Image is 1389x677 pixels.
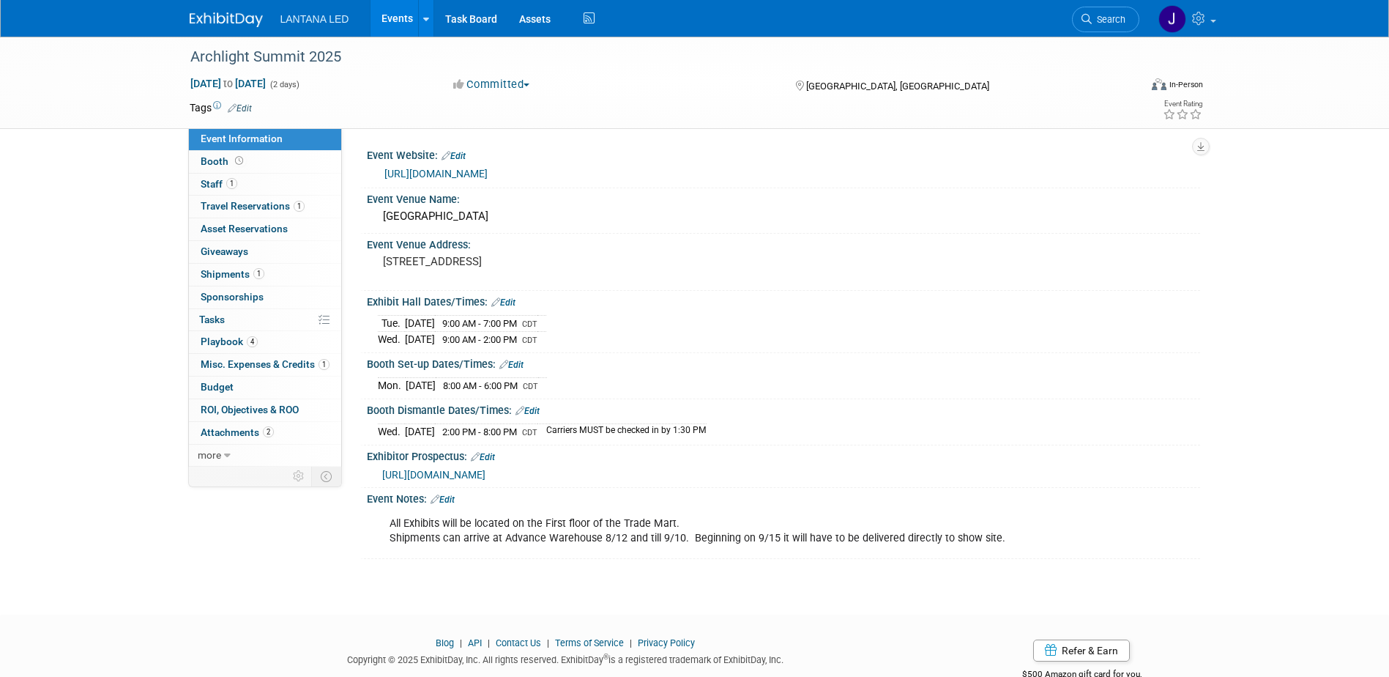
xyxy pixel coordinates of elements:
button: Committed [448,77,535,92]
span: Shipments [201,268,264,280]
div: Event Format [1053,76,1204,98]
a: Staff1 [189,174,341,196]
div: Event Notes: [367,488,1200,507]
a: Contact Us [496,637,541,648]
a: Refer & Earn [1033,640,1130,662]
td: Tags [190,100,252,115]
span: Tasks [199,314,225,325]
a: Edit [228,103,252,114]
a: Terms of Service [555,637,624,648]
span: to [221,78,235,89]
span: Booth [201,155,246,167]
td: [DATE] [405,332,435,347]
span: Giveaways [201,245,248,257]
span: CDT [522,319,537,329]
a: Privacy Policy [638,637,695,648]
span: Sponsorships [201,291,264,303]
span: Search [1092,14,1125,25]
img: Format-Inperson.png [1152,78,1166,90]
span: | [626,637,636,648]
a: Booth [189,151,341,173]
td: Mon. [378,378,406,393]
a: [URL][DOMAIN_NAME] [382,469,485,481]
sup: ® [603,653,608,661]
a: Tasks [189,309,341,331]
span: 1 [319,359,329,370]
span: Budget [201,381,234,393]
span: Asset Reservations [201,223,288,234]
div: Exhibitor Prospectus: [367,445,1200,465]
td: [DATE] [405,424,435,440]
span: 1 [253,268,264,279]
a: Edit [499,360,524,370]
div: Exhibit Hall Dates/Times: [367,291,1200,310]
span: | [484,637,494,648]
a: Search [1072,7,1139,32]
div: Event Venue Address: [367,234,1200,252]
span: 1 [226,178,237,189]
img: Jane Divis [1158,5,1186,33]
span: [GEOGRAPHIC_DATA], [GEOGRAPHIC_DATA] [806,81,989,92]
div: Event Venue Name: [367,188,1200,207]
div: Archlight Summit 2025 [185,44,1117,70]
a: Edit [515,406,540,416]
span: CDT [522,336,537,345]
img: ExhibitDay [190,12,263,27]
a: API [468,637,482,648]
a: Travel Reservations1 [189,196,341,218]
div: Booth Set-up Dates/Times: [367,353,1200,372]
span: (2 days) [269,80,299,89]
div: Booth Dismantle Dates/Times: [367,399,1200,418]
a: Giveaways [189,241,341,263]
span: 2 [263,426,274,437]
a: Asset Reservations [189,218,341,240]
span: [DATE] [DATE] [190,77,267,90]
span: 8:00 AM - 6:00 PM [443,380,518,391]
a: Shipments1 [189,264,341,286]
span: more [198,449,221,461]
a: [URL][DOMAIN_NAME] [384,168,488,180]
a: ROI, Objectives & ROO [189,399,341,421]
a: Budget [189,377,341,399]
pre: [STREET_ADDRESS] [383,255,698,268]
span: Attachments [201,426,274,438]
span: 4 [247,336,258,347]
a: more [189,445,341,467]
span: ROI, Objectives & ROO [201,404,299,415]
a: Event Information [189,128,341,150]
td: Wed. [378,424,405,440]
span: | [543,637,553,648]
div: [GEOGRAPHIC_DATA] [378,205,1189,228]
td: Toggle Event Tabs [311,467,341,486]
a: Sponsorships [189,286,341,308]
div: Event Website: [367,144,1200,163]
span: CDT [522,428,537,437]
span: Misc. Expenses & Credits [201,358,329,370]
span: Travel Reservations [201,200,305,212]
span: 2:00 PM - 8:00 PM [442,426,517,437]
span: LANTANA LED [280,13,349,25]
span: 9:00 AM - 2:00 PM [442,334,517,345]
a: Playbook4 [189,331,341,353]
span: Staff [201,178,237,190]
a: Edit [471,452,495,462]
a: Edit [442,151,466,161]
td: [DATE] [405,316,435,332]
td: Carriers MUST be checked in by 1:30 PM [537,424,707,440]
td: Wed. [378,332,405,347]
a: Edit [491,297,515,308]
td: [DATE] [406,378,436,393]
td: Tue. [378,316,405,332]
div: Copyright © 2025 ExhibitDay, Inc. All rights reserved. ExhibitDay is a registered trademark of Ex... [190,650,942,667]
div: Event Rating [1163,100,1202,108]
span: Event Information [201,133,283,144]
a: Blog [436,637,454,648]
div: In-Person [1169,79,1203,90]
span: 9:00 AM - 7:00 PM [442,318,517,329]
span: 1 [294,201,305,212]
td: Personalize Event Tab Strip [286,467,312,486]
a: Misc. Expenses & Credits1 [189,354,341,376]
div: All Exhibits will be located on the First floor of the Trade Mart. Shipments can arrive at Advanc... [379,509,1039,553]
a: Edit [431,495,455,505]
